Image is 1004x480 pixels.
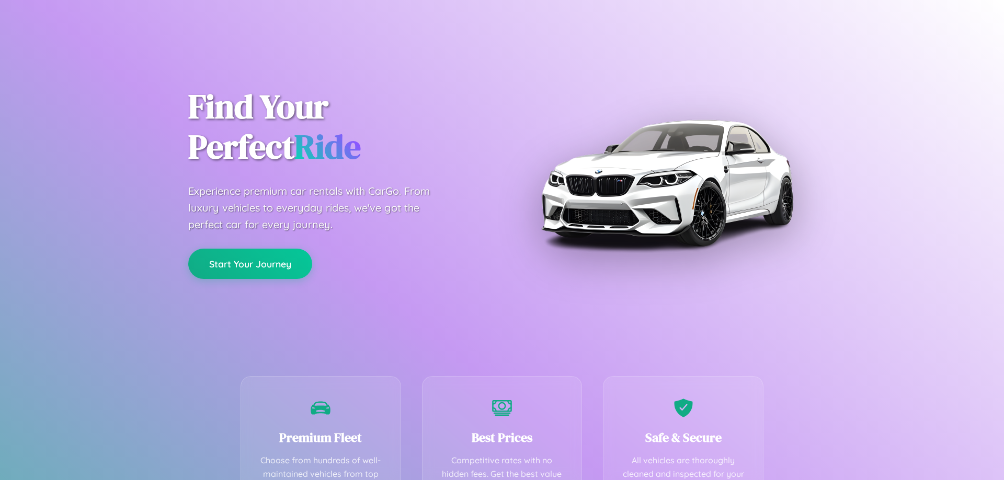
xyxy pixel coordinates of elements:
[536,52,797,313] img: Premium BMW car rental vehicle
[188,87,486,167] h1: Find Your Perfect
[438,429,566,446] h3: Best Prices
[294,124,361,169] span: Ride
[188,183,450,233] p: Experience premium car rentals with CarGo. From luxury vehicles to everyday rides, we've got the ...
[257,429,385,446] h3: Premium Fleet
[188,249,312,279] button: Start Your Journey
[619,429,747,446] h3: Safe & Secure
